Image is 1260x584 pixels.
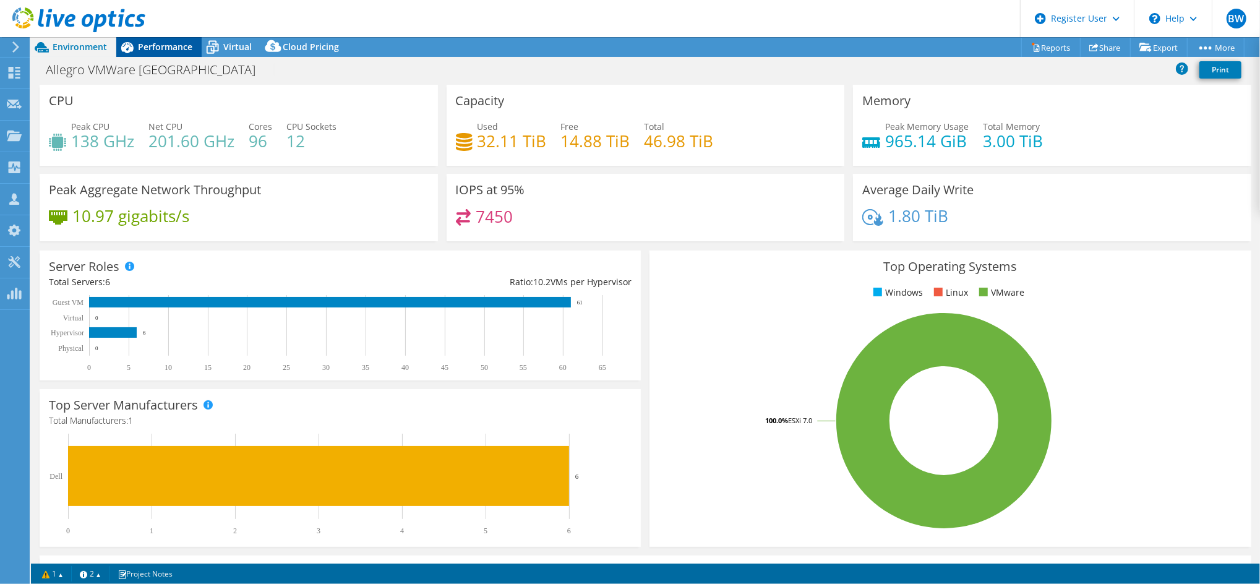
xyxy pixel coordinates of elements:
[204,363,212,372] text: 15
[286,134,336,148] h4: 12
[49,260,119,273] h3: Server Roles
[870,286,923,299] li: Windows
[49,398,198,412] h3: Top Server Manufacturers
[888,209,948,223] h4: 1.80 TiB
[983,121,1040,132] span: Total Memory
[567,526,571,535] text: 6
[885,134,969,148] h4: 965.14 GiB
[49,414,632,427] h4: Total Manufacturers:
[150,526,153,535] text: 1
[51,328,84,337] text: Hypervisor
[286,121,336,132] span: CPU Sockets
[223,41,252,53] span: Virtual
[645,134,714,148] h4: 46.98 TiB
[561,134,630,148] h4: 14.88 TiB
[520,363,527,372] text: 55
[481,363,488,372] text: 50
[456,94,505,108] h3: Capacity
[283,363,290,372] text: 25
[533,276,551,288] span: 10.2
[72,209,189,223] h4: 10.97 gigabits/s
[1021,38,1081,57] a: Reports
[49,94,74,108] h3: CPU
[233,526,237,535] text: 2
[322,363,330,372] text: 30
[484,526,487,535] text: 5
[53,298,84,307] text: Guest VM
[317,526,320,535] text: 3
[71,566,109,582] a: 2
[1187,38,1245,57] a: More
[71,121,109,132] span: Peak CPU
[71,134,134,148] h4: 138 GHz
[249,134,272,148] h4: 96
[58,344,84,353] text: Physical
[441,363,448,372] text: 45
[862,183,974,197] h3: Average Daily Write
[765,416,788,425] tspan: 100.0%
[127,363,131,372] text: 5
[128,414,133,426] span: 1
[478,134,547,148] h4: 32.11 TiB
[561,121,579,132] span: Free
[599,363,606,372] text: 65
[478,121,499,132] span: Used
[148,134,234,148] h4: 201.60 GHz
[49,183,261,197] h3: Peak Aggregate Network Throughput
[788,416,812,425] tspan: ESXi 7.0
[243,363,251,372] text: 20
[476,210,513,223] h4: 7450
[400,526,404,535] text: 4
[577,299,583,306] text: 61
[53,41,107,53] span: Environment
[885,121,969,132] span: Peak Memory Usage
[40,63,275,77] h1: Allegro VMWare [GEOGRAPHIC_DATA]
[456,183,525,197] h3: IOPS at 95%
[249,121,272,132] span: Cores
[148,121,182,132] span: Net CPU
[66,526,70,535] text: 0
[1149,13,1160,24] svg: \n
[575,473,579,480] text: 6
[165,363,172,372] text: 10
[49,275,340,289] div: Total Servers:
[931,286,968,299] li: Linux
[862,94,911,108] h3: Memory
[362,363,369,372] text: 35
[49,472,62,481] text: Dell
[1227,9,1246,28] span: BW
[138,41,192,53] span: Performance
[1080,38,1131,57] a: Share
[33,566,72,582] a: 1
[63,314,84,322] text: Virtual
[87,363,91,372] text: 0
[983,134,1043,148] h4: 3.00 TiB
[559,363,567,372] text: 60
[105,276,110,288] span: 6
[976,286,1024,299] li: VMware
[340,275,632,289] div: Ratio: VMs per Hypervisor
[283,41,339,53] span: Cloud Pricing
[401,363,409,372] text: 40
[1130,38,1188,57] a: Export
[143,330,146,336] text: 6
[95,345,98,351] text: 0
[645,121,665,132] span: Total
[1199,61,1241,79] a: Print
[95,315,98,321] text: 0
[659,260,1241,273] h3: Top Operating Systems
[109,566,181,582] a: Project Notes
